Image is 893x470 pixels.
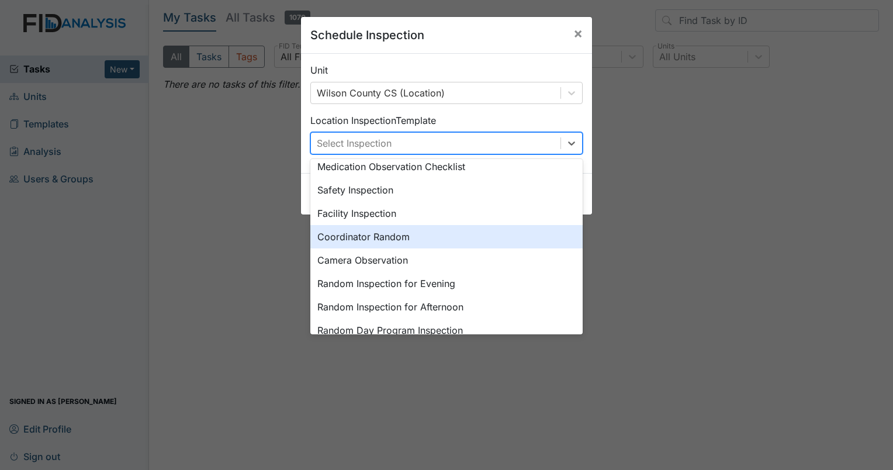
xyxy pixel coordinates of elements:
[310,26,424,44] h5: Schedule Inspection
[310,202,583,225] div: Facility Inspection
[564,17,592,50] button: Close
[310,225,583,248] div: Coordinator Random
[310,178,583,202] div: Safety Inspection
[310,63,328,77] label: Unit
[317,86,445,100] div: Wilson County CS (Location)
[310,248,583,272] div: Camera Observation
[310,113,436,127] label: Location Inspection Template
[310,319,583,342] div: Random Day Program Inspection
[317,136,392,150] div: Select Inspection
[310,155,583,178] div: Medication Observation Checklist
[310,272,583,295] div: Random Inspection for Evening
[573,25,583,42] span: ×
[310,295,583,319] div: Random Inspection for Afternoon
